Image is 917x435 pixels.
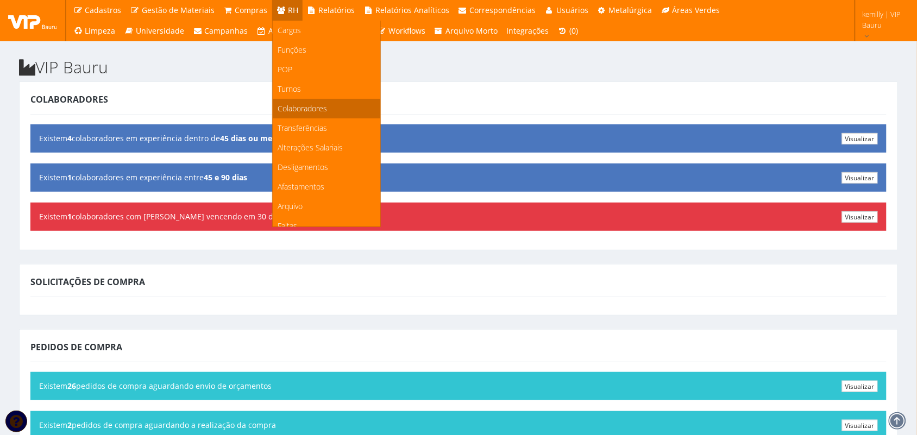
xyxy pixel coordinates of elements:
[446,26,498,36] span: Arquivo Morto
[273,99,380,118] a: Colaboradores
[273,21,380,40] a: Cargos
[67,133,72,143] b: 4
[319,5,355,15] span: Relatórios
[273,79,380,99] a: Turnos
[273,118,380,138] a: Transferências
[205,26,248,36] span: Campanhas
[842,381,878,392] a: Visualizar
[373,21,430,41] a: Workflows
[273,157,380,177] a: Desligamentos
[278,45,307,55] span: Funções
[273,216,380,236] a: Faltas
[609,5,652,15] span: Metalúrgica
[388,26,425,36] span: Workflows
[273,138,380,157] a: Alterações Salariais
[288,5,298,15] span: RH
[67,211,72,222] b: 1
[569,26,578,36] span: (0)
[470,5,536,15] span: Correspondências
[430,21,503,41] a: Arquivo Morto
[142,5,215,15] span: Gestão de Materiais
[278,84,302,94] span: Turnos
[278,103,328,114] span: Colaboradores
[120,21,189,41] a: Universidade
[375,5,449,15] span: Relatórios Analíticos
[220,133,286,143] b: 45 dias ou menos
[67,172,72,182] b: 1
[19,58,898,76] h2: VIP Bauru
[554,21,583,41] a: (0)
[30,93,108,105] span: Colaboradores
[842,211,878,223] a: Visualizar
[278,181,325,192] span: Afastamentos
[30,341,122,353] span: Pedidos de Compra
[503,21,554,41] a: Integrações
[278,220,298,231] span: Faltas
[189,21,253,41] a: Campanhas
[278,162,329,172] span: Desligamentos
[278,142,343,153] span: Alterações Salariais
[30,163,887,192] div: Existem colaboradores em experiência entre
[85,26,116,36] span: Limpeza
[69,21,120,41] a: Limpeza
[67,381,76,391] b: 26
[8,12,57,29] img: logo
[278,201,303,211] span: Arquivo
[673,5,720,15] span: Áreas Verdes
[85,5,122,15] span: Cadastros
[253,21,344,41] a: Assistência Técnica
[67,420,72,430] b: 2
[273,197,380,216] a: Arquivo
[507,26,549,36] span: Integrações
[204,172,247,182] b: 45 e 90 dias
[30,124,887,153] div: Existem colaboradores em experiência dentro de
[556,5,588,15] span: Usuários
[235,5,268,15] span: Compras
[862,9,903,30] span: kemilly | VIP Bauru
[842,420,878,431] a: Visualizar
[842,133,878,144] a: Visualizar
[278,123,328,133] span: Transferências
[278,64,293,74] span: POP
[30,203,887,231] div: Existem colaboradores com [PERSON_NAME] vencendo em 30 dias ou menos
[268,26,339,36] span: Assistência Técnica
[273,60,380,79] a: POP
[273,40,380,60] a: Funções
[30,276,145,288] span: Solicitações de Compra
[30,372,887,400] div: Existem pedidos de compra aguardando envio de orçamentos
[136,26,184,36] span: Universidade
[842,172,878,184] a: Visualizar
[273,177,380,197] a: Afastamentos
[278,25,302,35] span: Cargos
